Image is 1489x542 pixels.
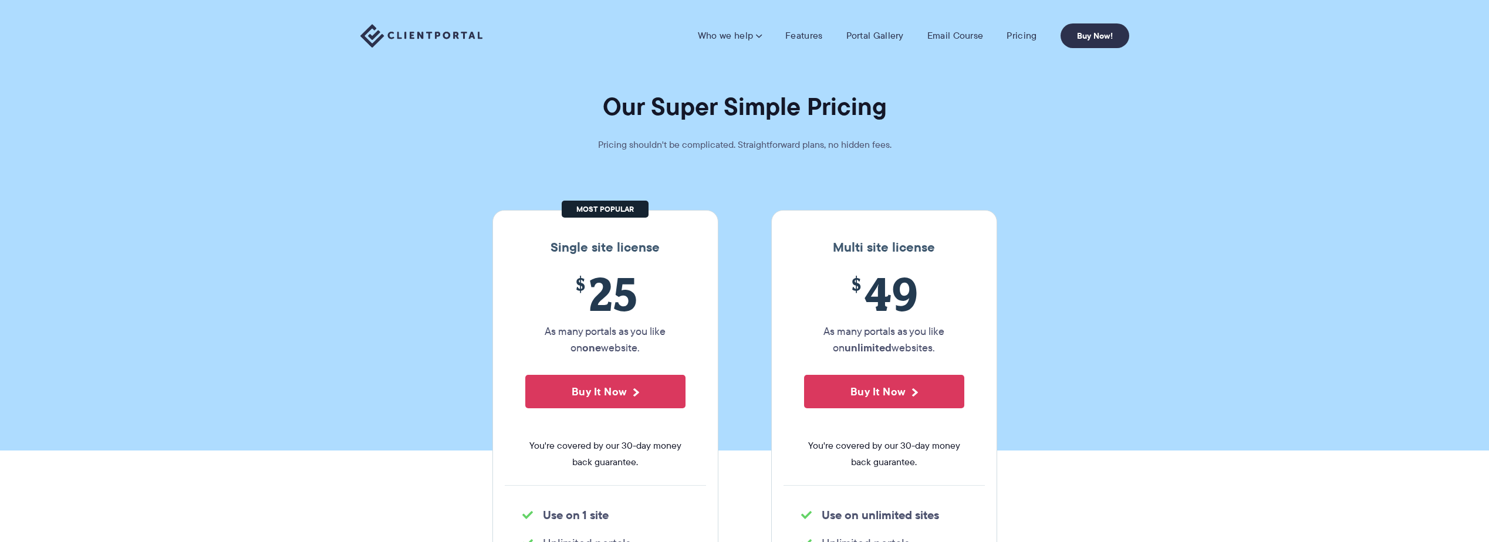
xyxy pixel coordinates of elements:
[1061,23,1129,48] a: Buy Now!
[804,323,964,356] p: As many portals as you like on websites.
[569,137,921,153] p: Pricing shouldn't be complicated. Straightforward plans, no hidden fees.
[1007,30,1036,42] a: Pricing
[845,340,892,355] strong: unlimited
[582,340,601,355] strong: one
[698,30,762,42] a: Who we help
[804,375,964,408] button: Buy It Now
[785,30,822,42] a: Features
[804,267,964,320] span: 49
[505,240,706,255] h3: Single site license
[846,30,904,42] a: Portal Gallery
[804,438,964,470] span: You're covered by our 30-day money back guarantee.
[927,30,984,42] a: Email Course
[525,323,686,356] p: As many portals as you like on website.
[525,375,686,408] button: Buy It Now
[784,240,985,255] h3: Multi site license
[543,506,609,524] strong: Use on 1 site
[822,506,939,524] strong: Use on unlimited sites
[525,438,686,470] span: You're covered by our 30-day money back guarantee.
[525,267,686,320] span: 25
